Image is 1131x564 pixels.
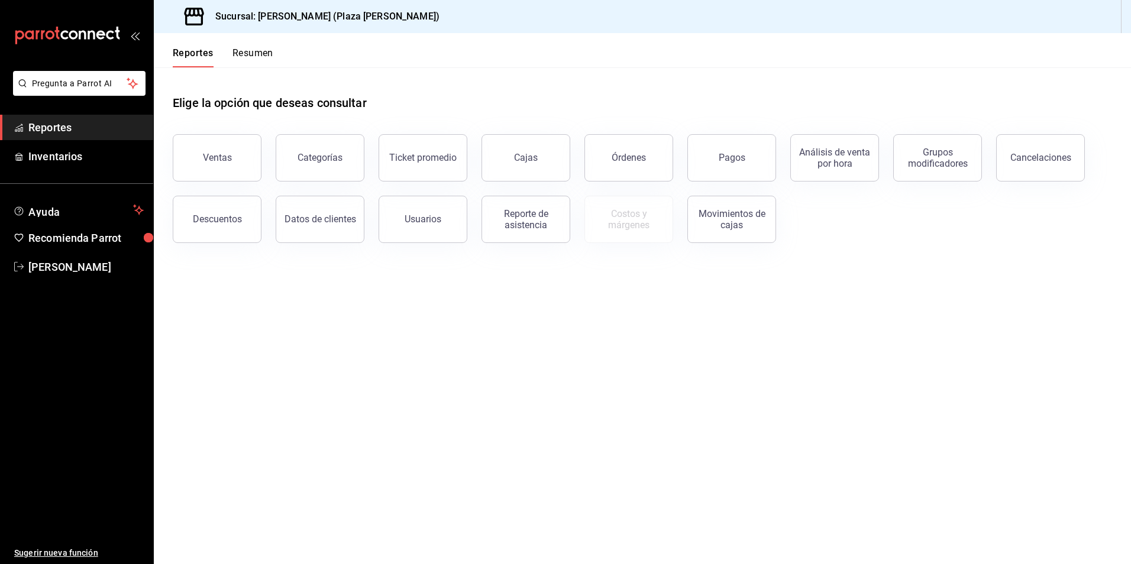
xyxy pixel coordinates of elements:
div: Descuentos [193,213,242,225]
div: Pagos [719,152,745,163]
button: Reportes [173,47,214,67]
div: Costos y márgenes [592,208,665,231]
button: open_drawer_menu [130,31,140,40]
button: Usuarios [379,196,467,243]
button: Contrata inventarios para ver este reporte [584,196,673,243]
button: Grupos modificadores [893,134,982,181]
div: Datos de clientes [285,213,356,225]
button: Resumen [232,47,273,67]
button: Datos de clientes [276,196,364,243]
button: Reporte de asistencia [482,196,570,243]
button: Cancelaciones [996,134,1085,181]
div: Movimientos de cajas [695,208,768,231]
span: Pregunta a Parrot AI [32,77,127,90]
button: Cajas [482,134,570,181]
div: Cajas [514,152,538,163]
button: Categorías [276,134,364,181]
div: Usuarios [405,213,441,225]
button: Ticket promedio [379,134,467,181]
div: Ventas [203,152,232,163]
span: Reportes [28,119,144,135]
span: [PERSON_NAME] [28,259,144,275]
div: Grupos modificadores [901,147,974,169]
button: Ventas [173,134,261,181]
div: Categorías [298,152,342,163]
span: Recomienda Parrot [28,230,144,246]
button: Pagos [687,134,776,181]
div: Órdenes [612,152,646,163]
div: Ticket promedio [389,152,457,163]
div: navigation tabs [173,47,273,67]
div: Cancelaciones [1010,152,1071,163]
span: Ayuda [28,203,128,217]
h3: Sucursal: [PERSON_NAME] (Plaza [PERSON_NAME]) [206,9,440,24]
div: Reporte de asistencia [489,208,563,231]
button: Movimientos de cajas [687,196,776,243]
div: Análisis de venta por hora [798,147,871,169]
span: Inventarios [28,148,144,164]
span: Sugerir nueva función [14,547,144,559]
h1: Elige la opción que deseas consultar [173,94,367,112]
button: Órdenes [584,134,673,181]
a: Pregunta a Parrot AI [8,86,146,98]
button: Descuentos [173,196,261,243]
button: Pregunta a Parrot AI [13,71,146,96]
button: Análisis de venta por hora [790,134,879,181]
